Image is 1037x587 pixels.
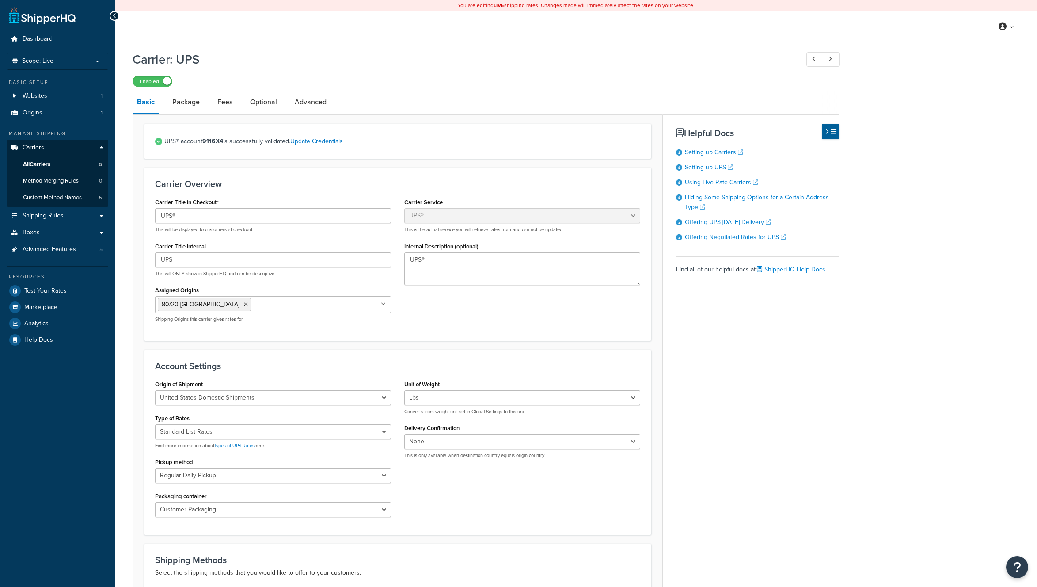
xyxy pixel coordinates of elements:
span: 80/20 [GEOGRAPHIC_DATA] [162,300,239,309]
a: Setting up Carriers [685,148,743,157]
label: Assigned Origins [155,287,199,293]
a: Help Docs [7,332,108,348]
a: Marketplace [7,299,108,315]
a: Analytics [7,316,108,332]
a: Package [168,91,204,113]
h3: Account Settings [155,361,640,371]
a: Hiding Some Shipping Options for a Certain Address Type [685,193,829,212]
span: UPS® account is successfully validated. [164,135,640,148]
span: Origins [23,109,42,117]
a: Boxes [7,225,108,241]
a: Carriers [7,140,108,156]
div: Find all of our helpful docs at: [676,256,839,276]
span: Boxes [23,229,40,236]
label: Enabled [133,76,172,87]
label: Origin of Shipment [155,381,203,388]
span: All Carriers [23,161,50,168]
a: Advanced Features5 [7,241,108,258]
p: This will ONLY show in ShipperHQ and can be descriptive [155,271,391,277]
a: Update Credentials [290,137,343,146]
label: Carrier Title Internal [155,243,206,250]
a: Method Merging Rules0 [7,173,108,189]
span: 0 [99,177,102,185]
span: 5 [99,161,102,168]
li: Origins [7,105,108,121]
label: Delivery Confirmation [404,425,460,431]
strong: 9116X4 [202,137,223,146]
span: Websites [23,92,47,100]
div: Basic Setup [7,79,108,86]
span: Shipping Rules [23,212,64,220]
p: This will be displayed to customers at checkout [155,226,391,233]
span: 5 [99,246,103,253]
h1: Carrier: UPS [133,51,790,68]
div: Manage Shipping [7,130,108,137]
a: ShipperHQ Help Docs [757,265,825,274]
a: Offering UPS [DATE] Delivery [685,217,771,227]
p: This is the actual service you will retrieve rates from and can not be updated [404,226,640,233]
p: This is only available when destination country equals origin country [404,452,640,459]
label: Packaging container [155,493,207,499]
span: Carriers [23,144,44,152]
span: Scope: Live [22,57,53,65]
span: Help Docs [24,336,53,344]
a: Dashboard [7,31,108,47]
a: Offering Negotiated Rates for UPS [685,233,786,242]
li: Websites [7,88,108,104]
b: LIVE [494,1,504,9]
div: Resources [7,273,108,281]
span: Test Your Rates [24,287,67,295]
a: Advanced [290,91,331,113]
span: 1 [101,109,103,117]
li: Carriers [7,140,108,207]
span: Dashboard [23,35,53,43]
p: Select the shipping methods that you would like to offer to your customers. [155,568,640,578]
a: Optional [246,91,281,113]
span: 5 [99,194,102,202]
a: Websites1 [7,88,108,104]
span: 1 [101,92,103,100]
h3: Shipping Methods [155,555,640,565]
span: Custom Method Names [23,194,82,202]
button: Hide Help Docs [822,124,839,139]
a: Previous Record [806,52,824,67]
a: Next Record [823,52,840,67]
span: Advanced Features [23,246,76,253]
label: Pickup method [155,459,193,465]
li: Custom Method Names [7,190,108,206]
a: Test Your Rates [7,283,108,299]
li: Method Merging Rules [7,173,108,189]
span: Analytics [24,320,49,328]
p: Converts from weight unit set in Global Settings to this unit [404,408,640,415]
span: Marketplace [24,304,57,311]
label: Carrier Title in Checkout [155,199,219,206]
label: Unit of Weight [404,381,440,388]
p: Find more information about here. [155,442,391,449]
a: Basic [133,91,159,114]
textarea: UPS® [404,252,640,285]
span: Method Merging Rules [23,177,79,185]
a: Fees [213,91,237,113]
p: Shipping Origins this carrier gives rates for [155,316,391,323]
li: Advanced Features [7,241,108,258]
label: Carrier Service [404,199,443,206]
a: Origins1 [7,105,108,121]
a: Types of UPS Rates [214,442,255,449]
label: Type of Rates [155,415,190,422]
a: Using Live Rate Carriers [685,178,758,187]
a: Custom Method Names5 [7,190,108,206]
h3: Helpful Docs [676,128,839,138]
button: Open Resource Center [1006,556,1028,578]
h3: Carrier Overview [155,179,640,189]
a: Shipping Rules [7,208,108,224]
a: Setting up UPS [685,163,733,172]
label: Internal Description (optional) [404,243,479,250]
a: AllCarriers5 [7,156,108,173]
